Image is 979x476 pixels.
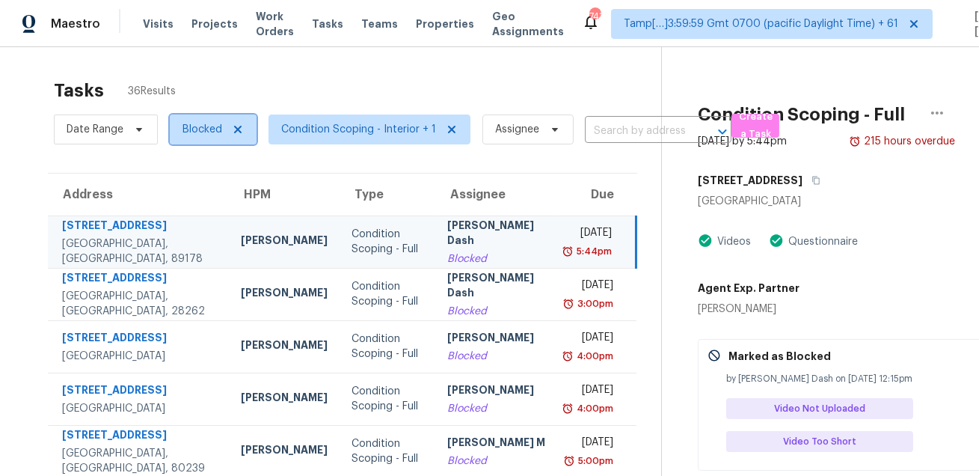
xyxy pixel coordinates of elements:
[447,382,546,401] div: [PERSON_NAME]
[447,330,546,349] div: [PERSON_NAME]
[585,120,690,143] input: Search by address
[783,434,862,449] span: Video Too Short
[62,401,217,416] div: [GEOGRAPHIC_DATA]
[62,330,217,349] div: [STREET_ADDRESS]
[241,442,328,461] div: [PERSON_NAME]
[143,16,174,31] span: Visits
[447,401,546,416] div: Blocked
[54,83,104,98] h2: Tasks
[569,330,613,349] div: [DATE]
[849,134,861,149] img: Overdue Alarm Icon
[447,435,546,454] div: [PERSON_NAME] M
[48,174,229,216] th: Address
[562,349,574,364] img: Overdue Alarm Icon
[352,227,423,257] div: Condition Scoping - Full
[447,270,546,304] div: [PERSON_NAME] Dash
[435,174,558,216] th: Assignee
[62,382,217,401] div: [STREET_ADDRESS]
[447,349,546,364] div: Blocked
[416,16,474,31] span: Properties
[624,16,898,31] span: Tamp[…]3:59:59 Gmt 0700 (pacific Daylight Time) + 61
[67,122,123,137] span: Date Range
[562,401,574,416] img: Overdue Alarm Icon
[62,289,217,319] div: [GEOGRAPHIC_DATA], [GEOGRAPHIC_DATA], 28262
[698,281,800,296] h5: Agent Exp. Partner
[241,233,328,251] div: [PERSON_NAME]
[562,296,574,311] img: Overdue Alarm Icon
[447,251,546,266] div: Blocked
[128,84,176,99] span: 36 Results
[447,454,546,469] div: Blocked
[62,427,217,446] div: [STREET_ADDRESS]
[569,435,613,454] div: [DATE]
[562,244,574,259] img: Overdue Alarm Icon
[698,107,905,122] h2: Condition Scoping - Full
[557,174,636,216] th: Due
[340,174,435,216] th: Type
[563,454,575,469] img: Overdue Alarm Icon
[62,446,217,476] div: [GEOGRAPHIC_DATA], [GEOGRAPHIC_DATA], 80239
[62,218,217,237] div: [STREET_ADDRESS]
[569,382,613,401] div: [DATE]
[241,338,328,356] div: [PERSON_NAME]
[352,384,423,414] div: Condition Scoping - Full
[698,173,802,188] h5: [STREET_ADDRESS]
[575,454,613,469] div: 5:00pm
[574,244,612,259] div: 5:44pm
[708,349,721,362] img: Gray Cancel Icon
[62,237,217,266] div: [GEOGRAPHIC_DATA], [GEOGRAPHIC_DATA], 89178
[62,270,217,289] div: [STREET_ADDRESS]
[713,234,751,249] div: Videos
[731,114,779,138] button: Create a Task
[447,218,546,251] div: [PERSON_NAME] Dash
[774,401,871,416] span: Video Not Uploaded
[574,349,613,364] div: 4:00pm
[574,401,613,416] div: 4:00pm
[312,19,343,29] span: Tasks
[281,122,436,137] span: Condition Scoping - Interior + 1
[569,225,612,244] div: [DATE]
[352,332,423,361] div: Condition Scoping - Full
[361,16,398,31] span: Teams
[698,302,800,317] div: [PERSON_NAME]
[241,390,328,409] div: [PERSON_NAME]
[861,134,955,149] div: 215 hours overdue
[51,16,100,31] span: Maestro
[191,16,238,31] span: Projects
[728,349,831,364] p: Marked as Blocked
[589,9,600,24] div: 743
[241,285,328,304] div: [PERSON_NAME]
[569,278,613,296] div: [DATE]
[495,122,539,137] span: Assignee
[352,279,423,309] div: Condition Scoping - Full
[229,174,340,216] th: HPM
[712,121,733,142] button: Open
[769,233,784,248] img: Artifact Present Icon
[447,304,546,319] div: Blocked
[802,167,823,194] button: Copy Address
[256,9,294,39] span: Work Orders
[62,349,217,364] div: [GEOGRAPHIC_DATA]
[182,122,222,137] span: Blocked
[574,296,613,311] div: 3:00pm
[492,9,564,39] span: Geo Assignments
[698,194,955,209] div: [GEOGRAPHIC_DATA]
[739,109,772,143] span: Create a Task
[352,436,423,466] div: Condition Scoping - Full
[698,233,713,248] img: Artifact Present Icon
[784,234,858,249] div: Questionnaire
